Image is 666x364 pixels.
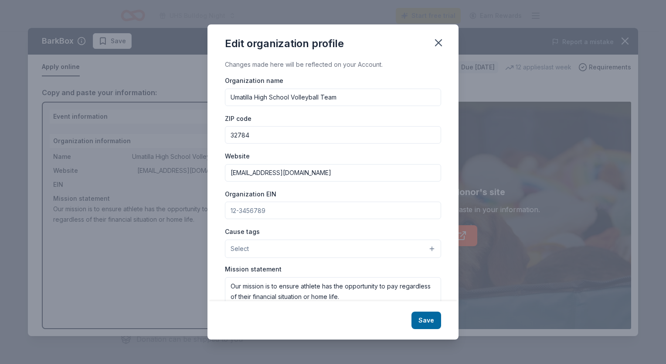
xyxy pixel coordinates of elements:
label: Organization name [225,76,283,85]
label: Website [225,152,250,161]
input: 12345 (U.S. only) [225,126,441,144]
label: Cause tags [225,227,260,236]
input: 12-3456789 [225,202,441,219]
label: ZIP code [225,114,251,123]
button: Save [411,312,441,329]
label: Mission statement [225,265,282,274]
label: Organization EIN [225,190,276,199]
div: Edit organization profile [225,37,344,51]
div: Changes made here will be reflected on your Account. [225,59,441,70]
button: Select [225,240,441,258]
textarea: Our mission is to ensure athlete has the opportunity to pay regardless of their financial situati... [225,277,441,337]
span: Select [231,244,249,254]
